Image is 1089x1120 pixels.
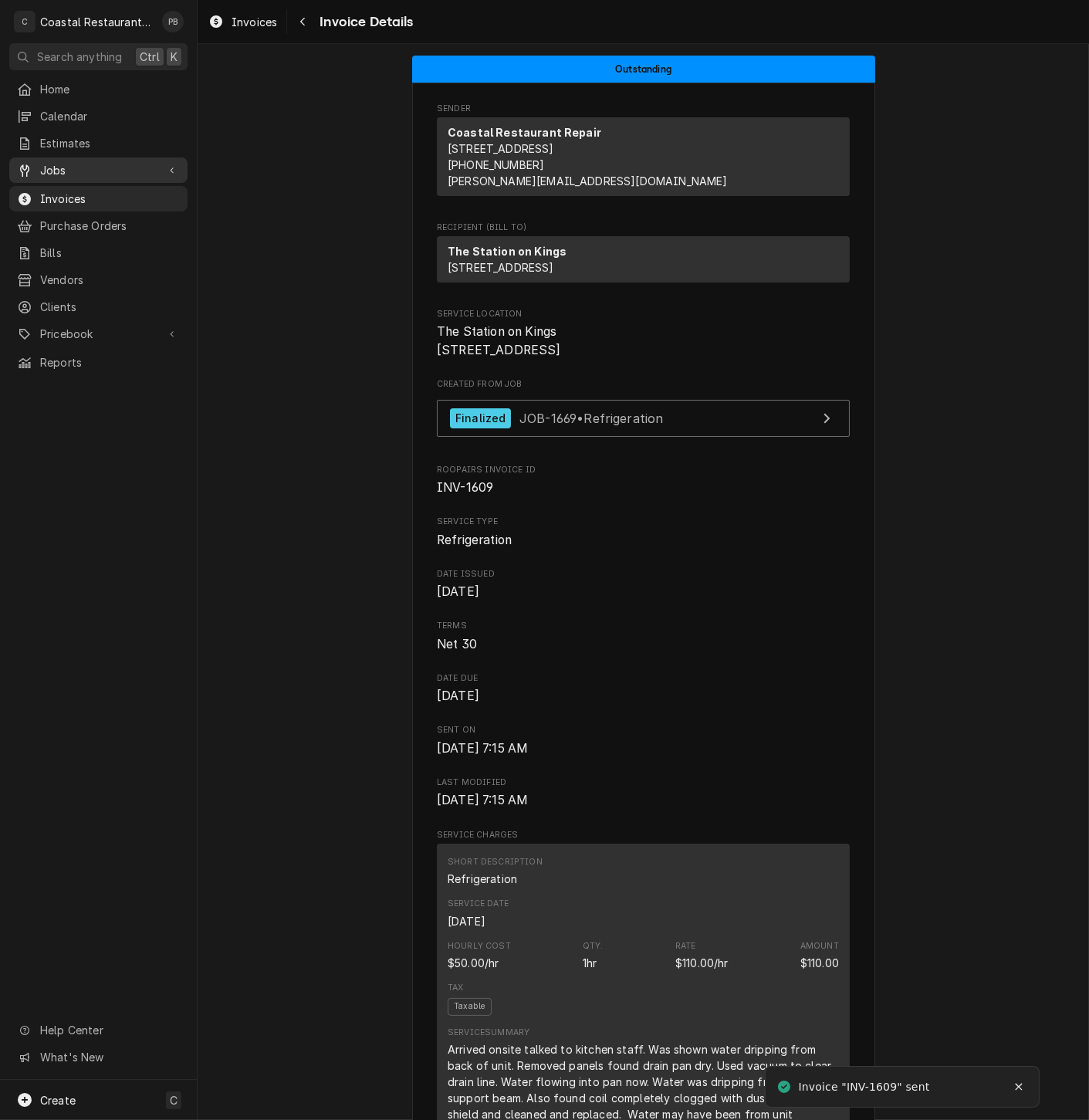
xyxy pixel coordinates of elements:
a: Go to Help Center [9,1017,188,1043]
div: C [14,11,36,32]
div: Price [675,955,729,971]
a: [PHONE_NUMBER] [448,158,544,171]
span: [DATE] [437,584,479,599]
span: JOB-1669 • Refrigeration [519,410,664,425]
a: Go to Pricebook [9,321,188,347]
div: Recipient (Bill To) [437,236,850,283]
a: Go to Jobs [9,157,188,183]
span: Service Location [437,323,850,359]
span: C [170,1092,178,1108]
span: Sender [437,103,850,115]
div: Date Issued [437,568,850,601]
div: Price [675,940,729,971]
span: Invoices [40,191,180,207]
a: Bills [9,240,188,266]
span: Bills [40,245,180,261]
a: Reports [9,350,188,375]
a: Go to What's New [9,1044,188,1070]
span: Last Modified [437,791,850,810]
span: Roopairs Invoice ID [437,479,850,497]
span: Service Charges [437,829,850,841]
span: Calendar [40,108,180,124]
span: Sent On [437,739,850,758]
div: Quantity [583,955,597,971]
a: Clients [9,294,188,320]
span: Recipient (Bill To) [437,222,850,234]
div: Coastal Restaurant Repair [40,14,154,30]
div: Finalized [450,408,511,429]
strong: Coastal Restaurant Repair [448,126,601,139]
span: Sent On [437,724,850,736]
div: Amount [800,940,839,971]
span: Ctrl [140,49,160,65]
a: Vendors [9,267,188,293]
span: What's New [40,1049,178,1065]
span: Clients [40,299,180,315]
div: Date Due [437,672,850,705]
div: Invoice Sender [437,103,850,203]
div: Phill Blush's Avatar [162,11,184,32]
span: Date Issued [437,568,850,580]
button: Search anythingCtrlK [9,43,188,70]
div: Amount [800,955,839,971]
div: Service Summary [448,1027,529,1039]
span: Terms [437,635,850,654]
div: Service Date [448,913,485,929]
div: Tax [448,982,463,994]
span: Estimates [40,135,180,151]
span: Reports [40,354,180,371]
span: [DATE] [437,689,479,703]
span: Created From Job [437,378,850,391]
span: Create [40,1094,76,1107]
span: Date Issued [437,583,850,601]
span: Taxable [448,998,492,1016]
span: Service Location [437,308,850,320]
div: Status [412,56,875,83]
span: Service Type [437,516,850,528]
div: Sent On [437,724,850,757]
div: Roopairs Invoice ID [437,464,850,497]
a: Estimates [9,130,188,156]
span: [DATE] 7:15 AM [437,793,528,807]
div: Invoice Recipient [437,222,850,289]
span: Refrigeration [437,533,512,547]
a: Purchase Orders [9,213,188,239]
span: Last Modified [437,777,850,789]
div: PB [162,11,184,32]
div: Terms [437,620,850,653]
span: Outstanding [615,64,671,74]
div: Short Description [448,856,543,887]
span: Help Center [40,1022,178,1038]
span: Roopairs Invoice ID [437,464,850,476]
span: Pricebook [40,326,157,342]
div: Service Date [448,898,509,929]
strong: The Station on Kings [448,245,566,258]
span: Home [40,81,180,97]
div: Service Location [437,308,850,360]
span: The Station on Kings [STREET_ADDRESS] [437,324,561,357]
span: Invoice Details [315,12,413,32]
a: Invoices [9,186,188,211]
div: Created From Job [437,378,850,445]
span: Net 30 [437,637,477,651]
a: Home [9,76,188,102]
div: Invoice "INV-1609" sent [799,1079,932,1095]
span: K [171,49,178,65]
span: Date Due [437,672,850,685]
div: Short Description [448,856,543,868]
a: Calendar [9,103,188,129]
span: Purchase Orders [40,218,180,234]
div: Cost [448,940,511,971]
span: [DATE] 7:15 AM [437,741,528,756]
a: [PERSON_NAME][EMAIL_ADDRESS][DOMAIN_NAME] [448,174,728,188]
span: [STREET_ADDRESS] [448,261,554,274]
div: Rate [675,940,696,953]
span: Date Due [437,687,850,705]
div: Quantity [583,940,604,971]
span: Search anything [37,49,122,65]
div: Sender [437,117,850,196]
span: Jobs [40,162,157,178]
span: Terms [437,620,850,632]
div: Sender [437,117,850,202]
div: Recipient (Bill To) [437,236,850,289]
